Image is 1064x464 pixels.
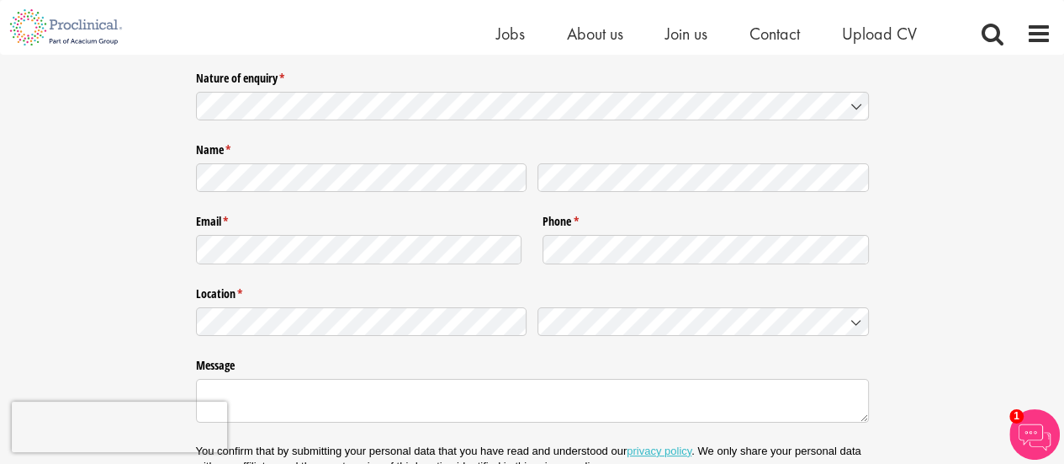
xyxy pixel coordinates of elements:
a: privacy policy [627,445,691,457]
a: Join us [665,23,707,45]
label: Nature of enquiry [196,64,869,86]
a: Contact [749,23,800,45]
span: 1 [1009,409,1024,424]
label: Email [196,208,522,230]
a: Upload CV [842,23,917,45]
input: Last [537,163,869,193]
iframe: reCAPTCHA [12,402,227,452]
label: Phone [543,208,869,230]
input: First [196,163,527,193]
legend: Location [196,280,869,302]
input: Country [537,307,869,337]
input: State / Province / Region [196,307,527,337]
img: Chatbot [1009,409,1060,460]
a: About us [567,23,623,45]
label: Message [196,352,869,374]
a: Jobs [496,23,525,45]
legend: Name [196,136,869,158]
